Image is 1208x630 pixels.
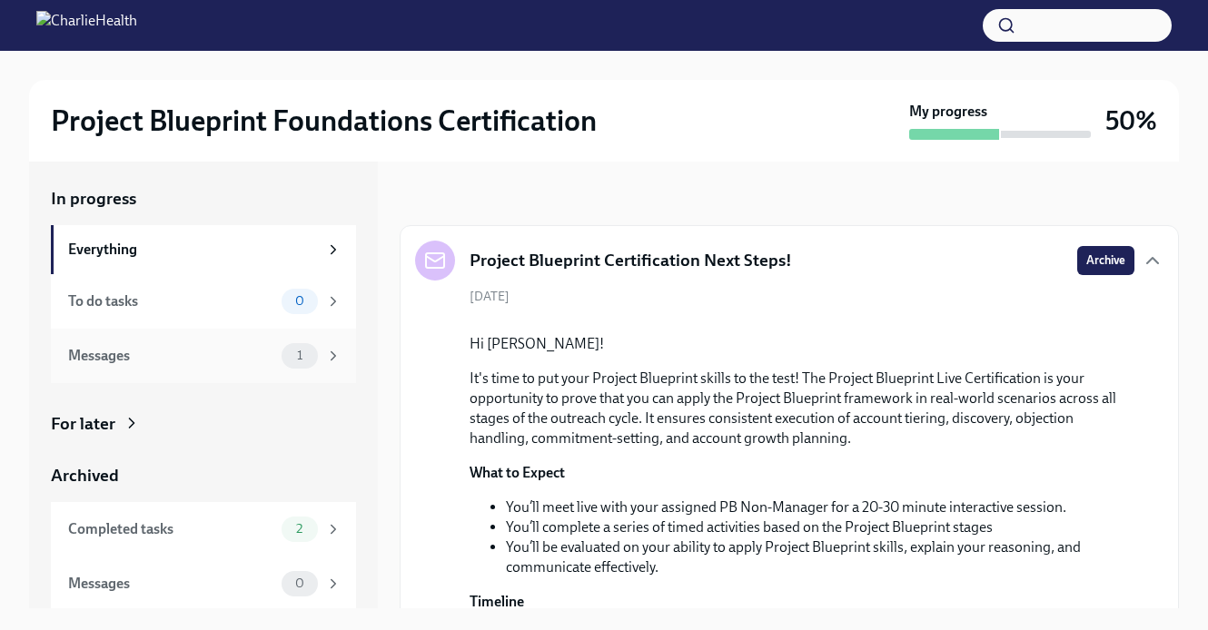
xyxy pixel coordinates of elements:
[470,288,510,305] span: [DATE]
[506,537,1134,577] li: You’ll be evaluated on your ability to apply Project Blueprint skills, explain your reasoning, an...
[400,187,485,211] div: In progress
[51,187,356,211] a: In progress
[51,103,597,139] h2: Project Blueprint Foundations Certification
[1086,251,1125,270] span: Archive
[68,291,274,311] div: To do tasks
[51,225,356,274] a: Everything
[470,369,1134,448] p: It's time to put your Project Blueprint skills to the test! The Project Blueprint Live Certificat...
[68,346,274,366] div: Messages
[1105,104,1157,137] h3: 50%
[51,412,356,436] a: For later
[51,556,356,611] a: Messages0
[51,412,115,436] div: For later
[68,574,274,594] div: Messages
[1077,246,1134,275] button: Archive
[286,349,313,362] span: 1
[470,334,1134,354] p: Hi [PERSON_NAME]!
[506,497,1134,517] li: You’ll meet live with your assigned PB Non-Manager for a 20-30 minute interactive session.
[51,464,356,487] a: Archived
[284,294,315,308] span: 0
[470,593,524,610] strong: Timeline
[909,102,987,122] strong: My progress
[68,519,274,539] div: Completed tasks
[284,576,315,590] span: 0
[68,240,318,260] div: Everything
[51,502,356,556] a: Completed tasks2
[470,464,565,481] strong: What to Expect
[51,329,356,383] a: Messages1
[470,249,792,272] h5: Project Blueprint Certification Next Steps!
[285,522,313,536] span: 2
[36,11,137,40] img: CharlieHealth
[51,274,356,329] a: To do tasks0
[506,517,1134,537] li: You’ll complete a series of timed activities based on the Project Blueprint stages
